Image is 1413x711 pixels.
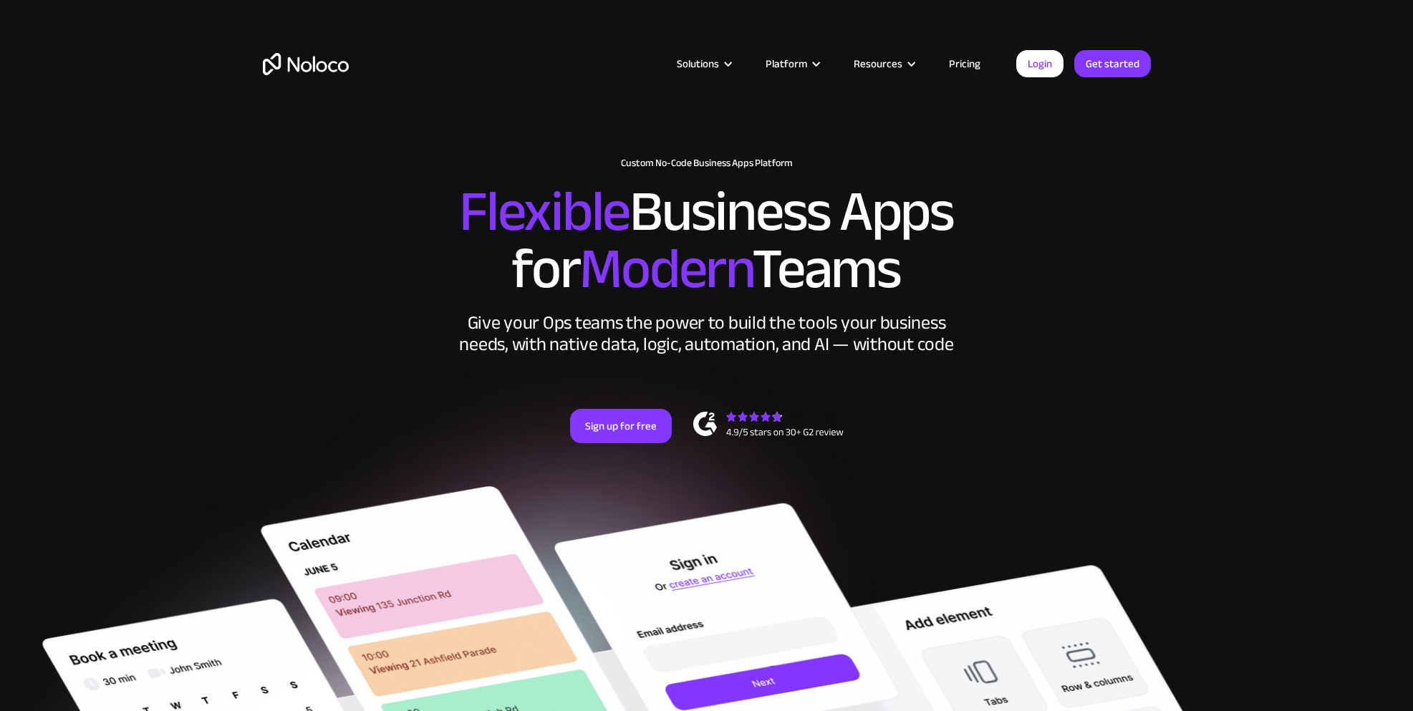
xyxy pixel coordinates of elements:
div: Solutions [659,54,748,73]
a: Get started [1074,50,1151,77]
span: Flexible [459,158,630,265]
div: Give your Ops teams the power to build the tools your business needs, with native data, logic, au... [456,312,958,355]
a: Sign up for free [570,409,672,443]
div: Platform [748,54,836,73]
a: Login [1016,50,1064,77]
div: Resources [836,54,931,73]
h1: Custom No-Code Business Apps Platform [263,158,1151,169]
span: Modern [579,216,752,322]
div: Resources [854,54,902,73]
div: Solutions [677,54,719,73]
div: Platform [766,54,807,73]
a: Pricing [931,54,998,73]
a: home [263,53,349,75]
h2: Business Apps for Teams [263,183,1151,298]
